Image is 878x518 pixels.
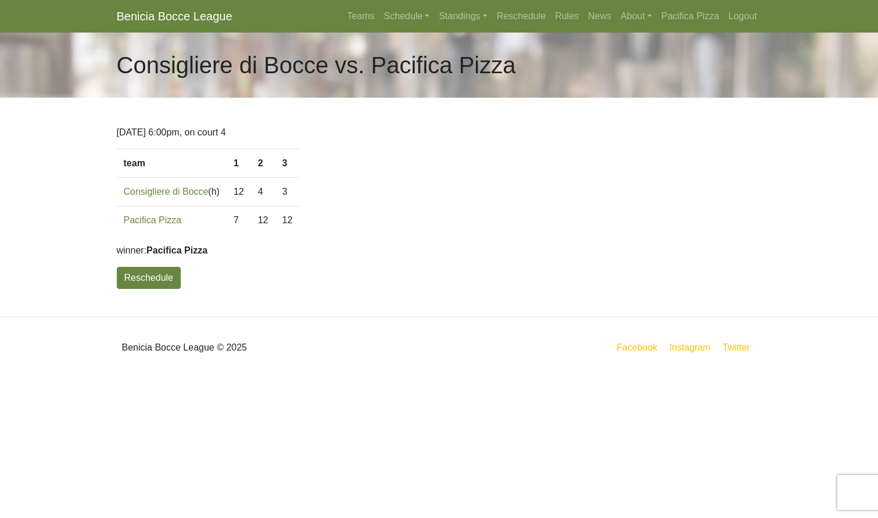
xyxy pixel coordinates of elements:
a: Standings [434,5,492,28]
a: Logout [724,5,762,28]
a: Consigliere di Bocce [124,187,209,197]
strong: Pacifica Pizza [146,245,207,255]
a: Schedule [379,5,435,28]
td: 12 [227,178,251,206]
th: team [117,149,227,178]
a: Pacifica Pizza [124,215,182,225]
td: 7 [227,206,251,235]
div: Benicia Bocce League © 2025 [108,327,439,369]
td: 4 [251,178,275,206]
a: Pacifica Pizza [657,5,724,28]
a: Teams [342,5,379,28]
p: [DATE] 6:00pm, on court 4 [117,126,762,140]
th: 1 [227,149,251,178]
a: About [616,5,657,28]
h1: Consigliere di Bocce vs. Pacifica Pizza [117,51,516,79]
td: 12 [275,206,300,235]
th: 2 [251,149,275,178]
a: Rules [550,5,583,28]
p: winner: [117,244,762,258]
a: Instagram [667,340,713,355]
td: (h) [117,178,227,206]
a: Reschedule [492,5,551,28]
td: 12 [251,206,275,235]
a: Reschedule [117,267,181,289]
a: Twitter [720,340,759,355]
td: 3 [275,178,300,206]
a: Facebook [614,340,660,355]
th: 3 [275,149,300,178]
a: Benicia Bocce League [117,5,232,28]
a: News [583,5,616,28]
